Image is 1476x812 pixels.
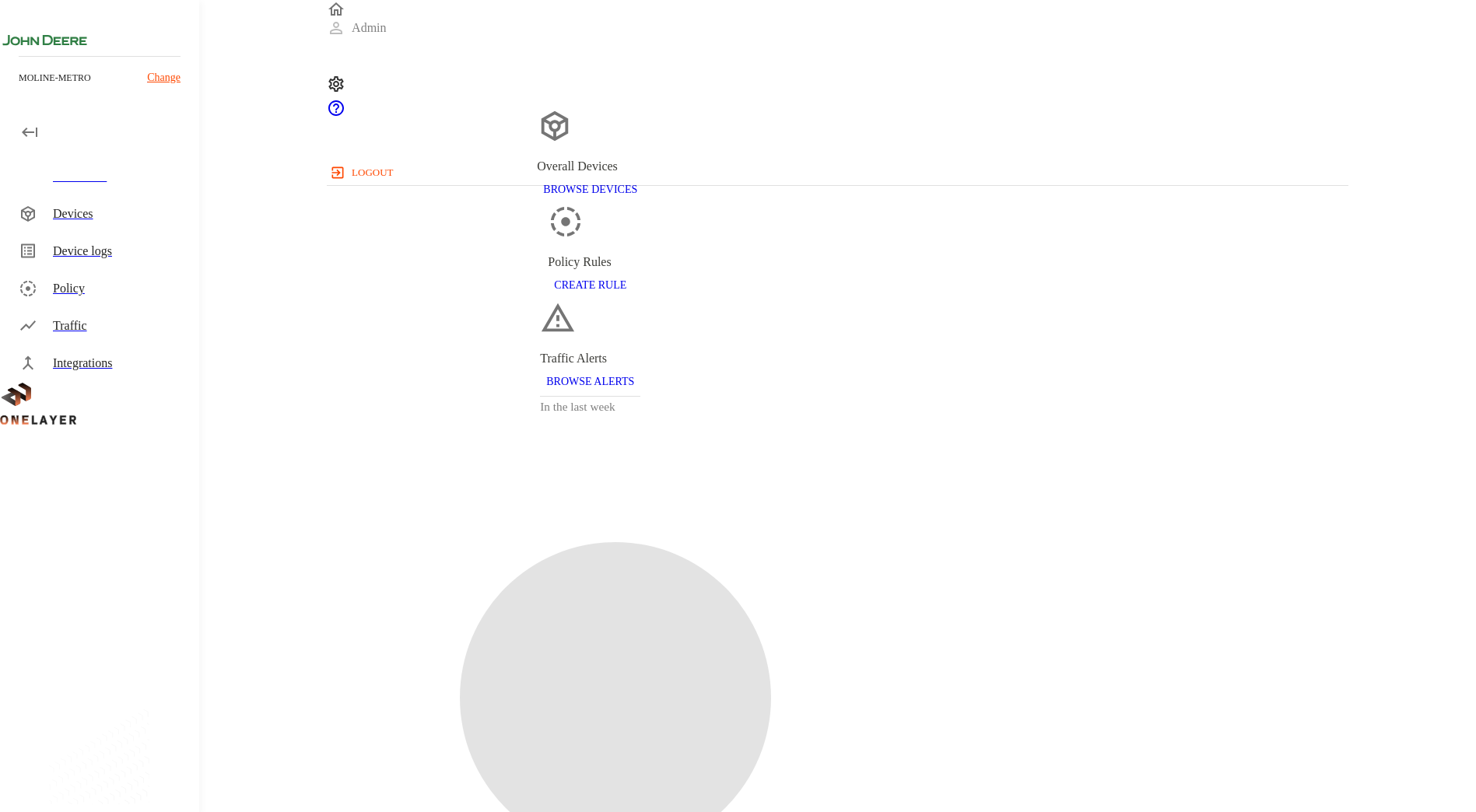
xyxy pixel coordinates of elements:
[327,160,1348,185] a: logout
[537,182,643,195] a: BROWSE DEVICES
[540,349,640,368] div: Traffic Alerts
[540,368,640,397] button: BROWSE ALERTS
[540,374,640,387] a: BROWSE ALERTS
[327,107,345,120] span: Support Portal
[327,160,399,185] button: logout
[327,107,345,120] a: onelayer-support
[540,397,640,418] h3: In the last week
[548,278,633,291] a: CREATE RULE
[548,253,633,271] div: Policy Rules
[548,271,633,300] button: CREATE RULE
[352,19,386,37] p: Admin
[537,176,643,205] button: BROWSE DEVICES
